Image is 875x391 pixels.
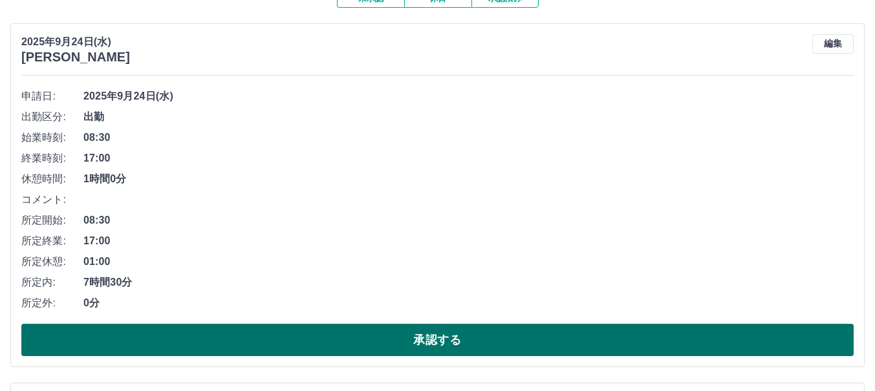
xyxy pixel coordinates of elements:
[21,192,83,207] span: コメント:
[83,109,854,125] span: 出勤
[21,151,83,166] span: 終業時刻:
[83,254,854,269] span: 01:00
[83,233,854,249] span: 17:00
[21,109,83,125] span: 出勤区分:
[21,34,130,50] p: 2025年9月24日(水)
[21,89,83,104] span: 申請日:
[812,34,854,54] button: 編集
[21,213,83,228] span: 所定開始:
[83,151,854,166] span: 17:00
[21,275,83,290] span: 所定内:
[21,295,83,311] span: 所定外:
[21,171,83,187] span: 休憩時間:
[83,171,854,187] span: 1時間0分
[83,275,854,290] span: 7時間30分
[21,254,83,269] span: 所定休憩:
[21,130,83,145] span: 始業時刻:
[83,89,854,104] span: 2025年9月24日(水)
[83,213,854,228] span: 08:30
[83,295,854,311] span: 0分
[21,233,83,249] span: 所定終業:
[21,324,854,356] button: 承認する
[21,50,130,65] h3: [PERSON_NAME]
[83,130,854,145] span: 08:30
